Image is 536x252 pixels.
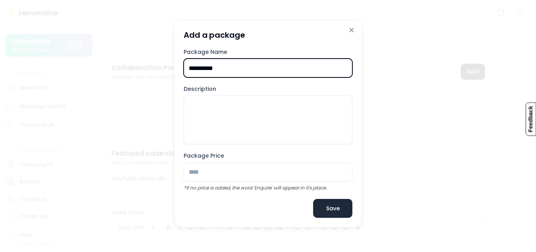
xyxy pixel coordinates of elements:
[184,152,224,159] div: Package Price
[184,85,216,92] div: Description
[184,48,227,55] div: Package Name
[348,26,356,34] button: 
[184,29,245,40] h4: Add a package
[313,199,352,218] button: Save
[349,26,354,34] text: 
[184,184,327,191] em: *If no price is added, the word 'Enquire' will appear in it's place.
